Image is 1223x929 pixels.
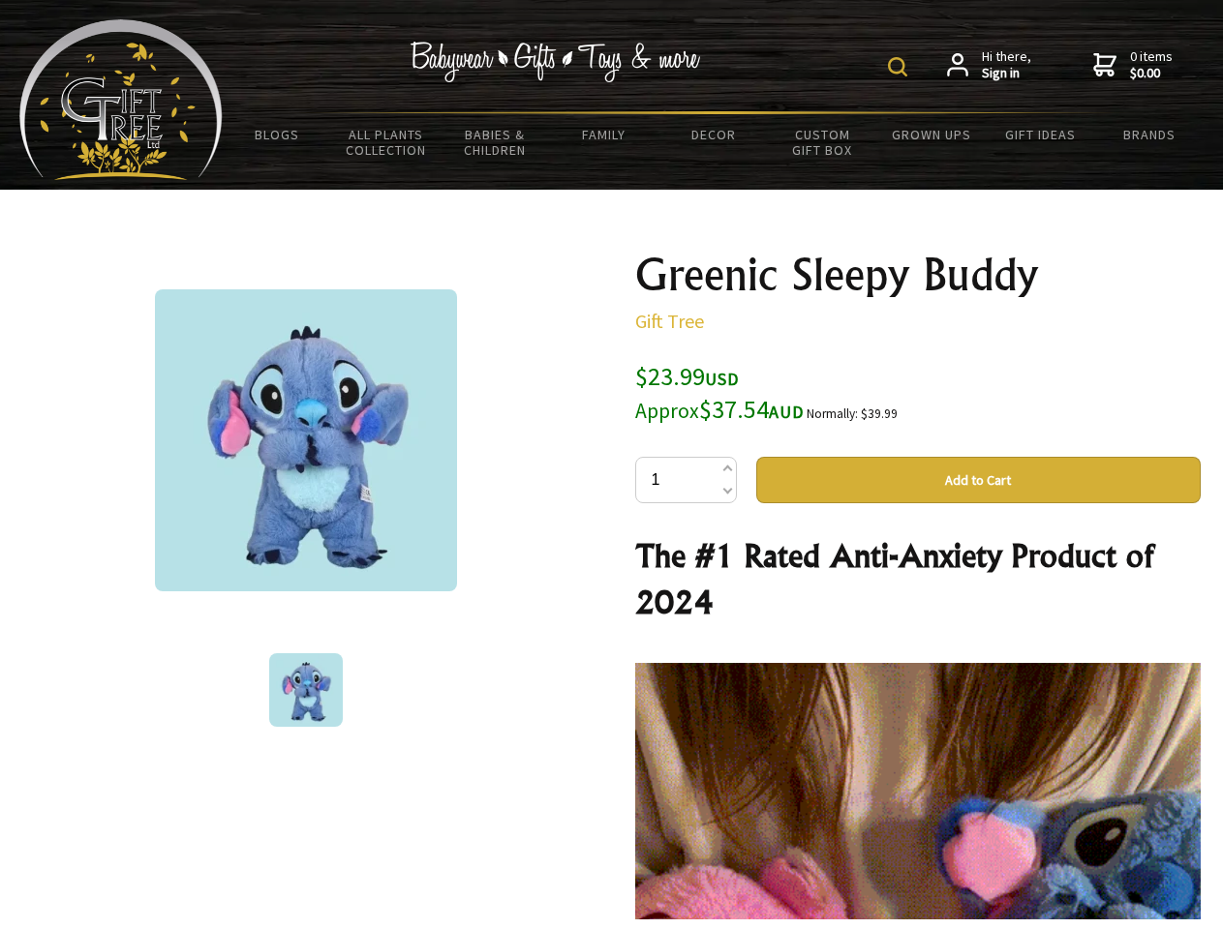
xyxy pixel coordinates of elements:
[876,114,986,155] a: Grown Ups
[1130,47,1173,82] span: 0 items
[411,42,701,82] img: Babywear - Gifts - Toys & more
[635,398,699,424] small: Approx
[1095,114,1205,155] a: Brands
[269,653,343,727] img: Greenic Sleepy Buddy
[19,19,223,180] img: Babyware - Gifts - Toys and more...
[947,48,1031,82] a: Hi there,Sign in
[705,368,739,390] span: USD
[635,536,1153,621] strong: The #1 Rated Anti-Anxiety Product of 2024
[768,114,877,170] a: Custom Gift Box
[635,360,804,425] span: $23.99 $37.54
[1130,65,1173,82] strong: $0.00
[986,114,1095,155] a: Gift Ideas
[888,57,907,76] img: product search
[1093,48,1173,82] a: 0 items$0.00
[982,48,1031,82] span: Hi there,
[155,289,457,591] img: Greenic Sleepy Buddy
[769,401,804,423] span: AUD
[332,114,442,170] a: All Plants Collection
[658,114,768,155] a: Decor
[807,405,898,422] small: Normally: $39.99
[635,252,1201,298] h1: Greenic Sleepy Buddy
[441,114,550,170] a: Babies & Children
[756,457,1201,503] button: Add to Cart
[223,114,332,155] a: BLOGS
[982,65,1031,82] strong: Sign in
[550,114,659,155] a: Family
[635,309,704,333] a: Gift Tree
